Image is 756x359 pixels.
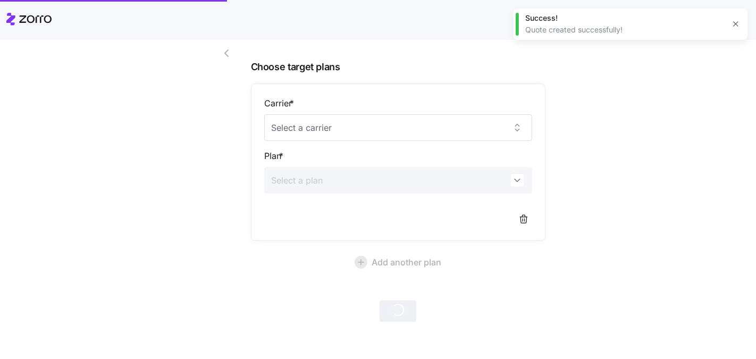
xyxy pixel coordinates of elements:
svg: add icon [355,256,367,269]
div: Quote created successfully! [525,24,724,35]
button: Add another plan [251,249,545,275]
div: Success! [525,13,724,23]
span: Choose target plans [251,60,545,75]
input: Select a carrier [264,114,532,141]
label: Plan [264,149,285,163]
span: Add another plan [372,256,441,269]
input: Select a plan [264,167,532,194]
label: Carrier [264,97,296,110]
